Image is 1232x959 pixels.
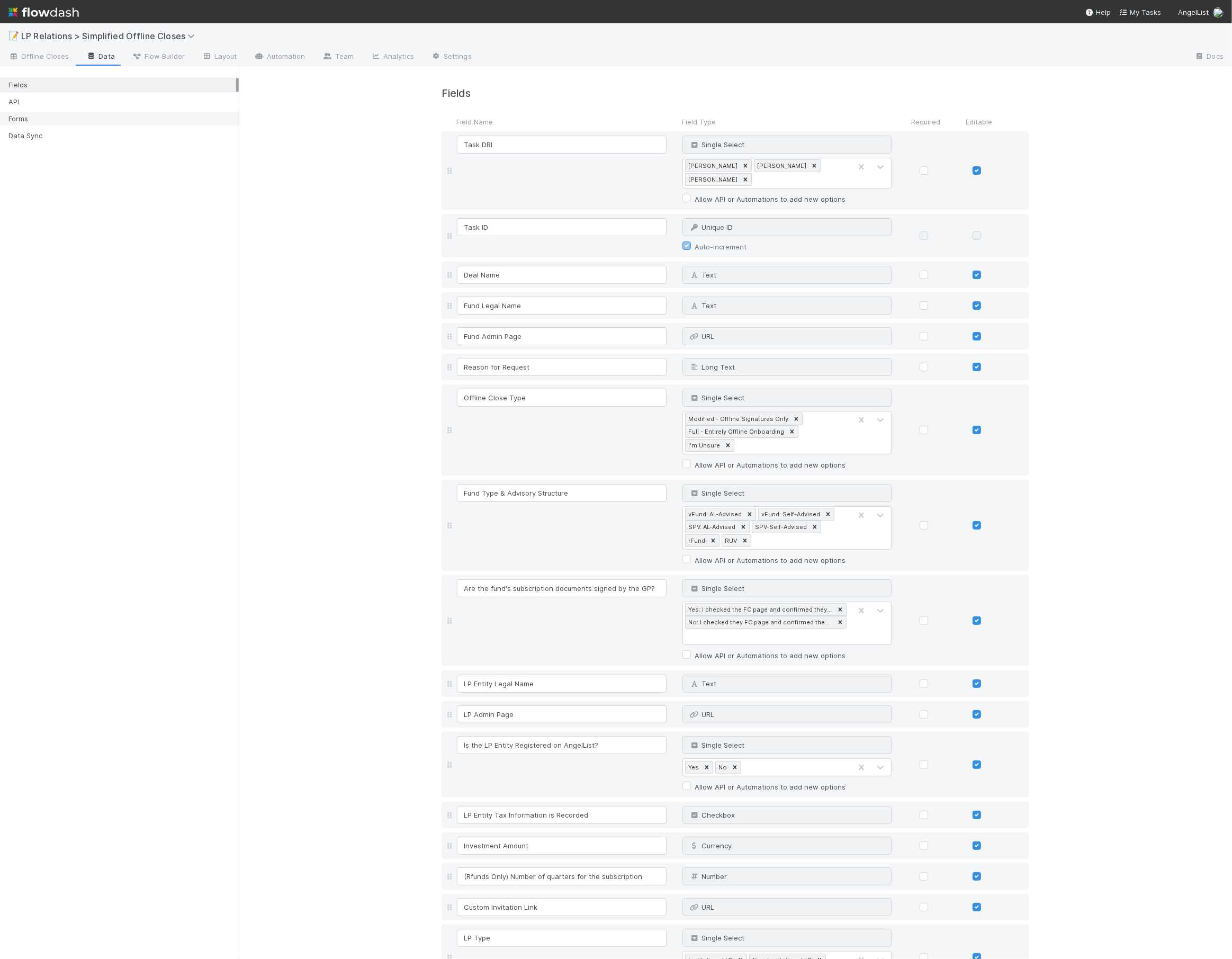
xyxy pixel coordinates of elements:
a: Team [314,49,362,66]
div: Fields [8,78,236,92]
span: Text [689,679,717,688]
input: Untitled field [457,297,667,315]
a: My Tasks [1119,7,1161,17]
label: Allow API or Automations to add new options [695,781,846,793]
a: Settings [422,49,480,66]
span: Single Select [689,140,745,149]
label: Allow API or Automations to add new options [695,193,846,205]
div: SPV: AL-Advised [686,521,738,533]
span: Single Select [689,489,745,497]
div: Forms [8,112,236,126]
input: Untitled field [457,705,667,723]
div: Modified - Offline Signatures Only [686,413,790,425]
div: [PERSON_NAME] [686,174,740,185]
input: Untitled field [457,136,667,154]
span: Long Text [689,363,735,371]
img: logo-inverted-e16ddd16eac7371096b0.svg [8,3,79,21]
div: RUV [722,535,739,546]
span: 📝 [8,31,19,40]
span: Currency [689,841,732,850]
div: SPV-Self-Advised [752,521,809,533]
div: Help [1085,7,1111,17]
span: My Tasks [1119,8,1161,16]
div: I'm Unsure [686,440,722,451]
a: Data [77,49,123,66]
label: Allow API or Automations to add new options [695,649,846,662]
span: Number [689,872,727,881]
span: Single Select [689,584,745,593]
label: Allow API or Automations to add new options [695,554,846,567]
input: Untitled field [457,837,667,855]
div: Yes: I checked the FC page and confirmed they are. [686,604,835,615]
span: Single Select [689,393,745,402]
span: Offline Closes [8,51,69,61]
div: Full - Entirely Offline Onboarding [686,426,786,437]
a: Layout [193,49,246,66]
input: Untitled field [457,358,667,376]
input: Untitled field [457,484,667,502]
span: Unique ID [689,223,733,231]
span: Checkbox [689,811,735,819]
div: No: I checked they FC page and confirmed they are not. [686,616,835,628]
input: Untitled field [457,898,667,916]
div: Yes [686,761,701,773]
input: Untitled field [457,806,667,824]
span: Flow Builder [132,51,185,61]
div: API [8,95,236,109]
a: Automation [246,49,314,66]
input: Untitled field [457,675,667,693]
div: rFund [686,535,707,546]
span: AngelList [1178,8,1209,16]
span: Single Select [689,934,745,942]
a: Analytics [362,49,422,66]
label: Allow API or Automations to add new options [695,459,846,471]
div: Data Sync [8,129,236,142]
div: Editable [952,116,1005,127]
span: URL [689,903,715,911]
input: Untitled field [457,389,667,407]
a: Docs [1186,49,1232,66]
span: Text [689,271,717,279]
span: URL [689,332,715,340]
div: Field Type [674,116,900,127]
input: Untitled field [457,867,667,885]
input: Untitled field [457,579,667,597]
input: Untitled field [457,218,667,236]
span: Text [689,301,717,310]
div: No [716,761,729,773]
span: LP Relations > Simplified Offline Closes [21,31,200,41]
input: Untitled field [457,266,667,284]
input: Untitled field [457,929,667,947]
div: Field Name [454,116,674,127]
div: vFund: Self-Advised [759,508,822,520]
span: URL [689,710,715,719]
div: [PERSON_NAME] [754,160,808,172]
input: Untitled field [457,327,667,345]
span: Single Select [689,741,745,749]
div: Required [900,116,952,127]
a: Flow Builder [123,49,193,66]
img: avatar_6177bb6d-328c-44fd-b6eb-4ffceaabafa4.png [1213,7,1224,18]
label: Auto-increment [695,240,747,253]
h4: Fields [442,87,1029,100]
div: vFund: AL-Advised [686,508,744,520]
div: [PERSON_NAME] [686,160,740,172]
input: Untitled field [457,736,667,754]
